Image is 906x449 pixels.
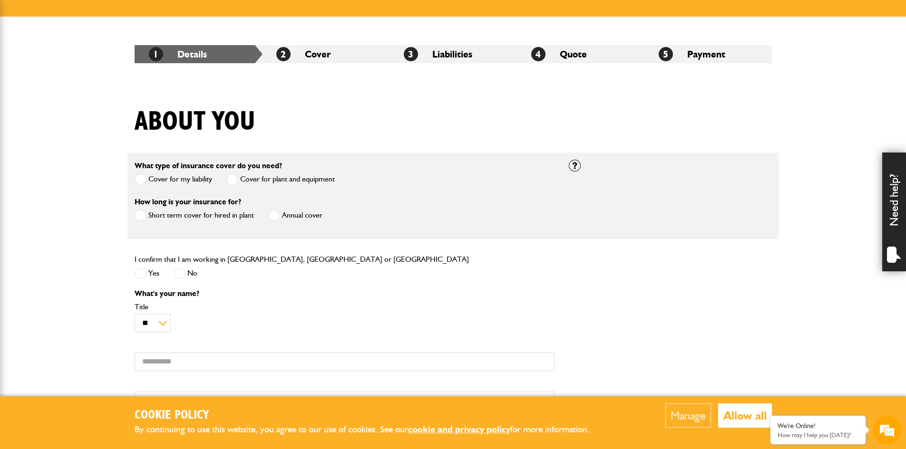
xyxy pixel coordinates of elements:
div: Need help? [882,153,906,271]
label: Cover for my liability [135,173,212,185]
span: 3 [404,47,418,61]
li: Payment [644,45,772,63]
label: How long is your insurance for? [135,198,241,206]
button: Manage [665,403,711,428]
span: 1 [149,47,163,61]
label: Annual cover [268,210,322,221]
label: No [174,267,197,279]
h1: About you [135,106,255,138]
li: Cover [262,45,390,63]
div: We're Online! [778,422,858,430]
span: 4 [531,47,546,61]
label: I confirm that I am working in [GEOGRAPHIC_DATA], [GEOGRAPHIC_DATA] or [GEOGRAPHIC_DATA] [135,256,469,263]
p: How may I help you today? [778,431,858,439]
li: Liabilities [390,45,517,63]
span: 5 [659,47,673,61]
label: Cover for plant and equipment [226,173,335,185]
li: Quote [517,45,644,63]
label: Short term cover for hired in plant [135,210,254,221]
span: 2 [276,47,291,61]
li: Details [135,45,262,63]
button: Allow all [718,403,772,428]
label: What type of insurance cover do you need? [135,162,282,170]
label: Title [135,303,555,311]
h2: Cookie Policy [135,408,605,423]
a: cookie and privacy policy [408,424,510,435]
p: By continuing to use this website, you agree to our use of cookies. See our for more information. [135,422,605,437]
p: What's your name? [135,290,555,297]
label: Yes [135,267,159,279]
